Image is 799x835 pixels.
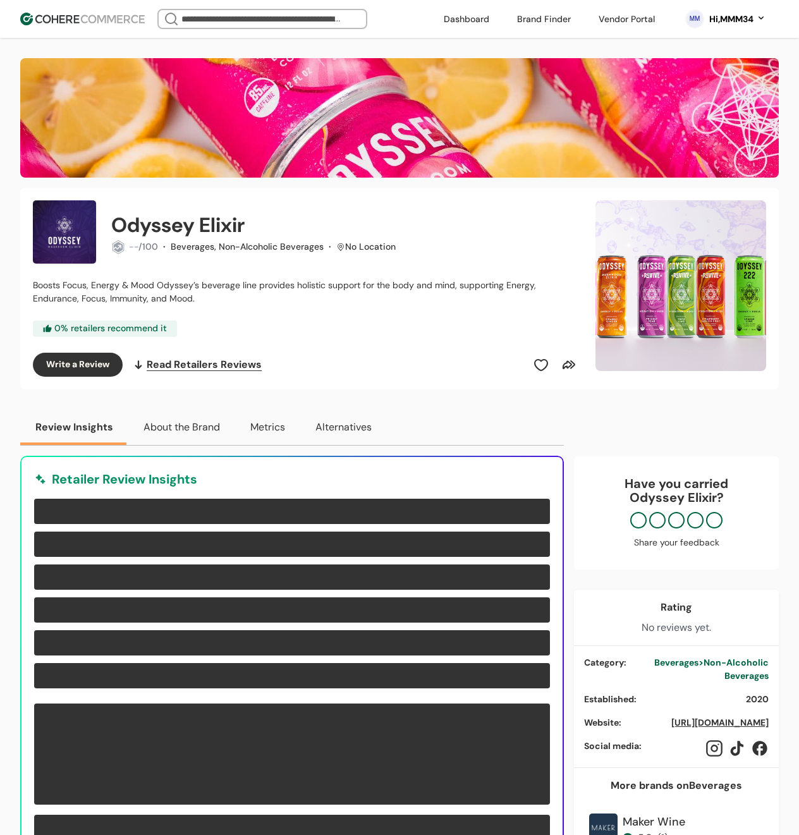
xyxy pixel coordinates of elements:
[20,13,145,25] img: Cohere Logo
[584,716,661,729] div: Website :
[685,9,704,28] svg: 0 percent
[129,241,138,252] span: --
[587,477,766,504] div: Have you carried
[584,693,736,706] div: Established :
[345,240,396,253] div: No Location
[34,470,550,489] div: Retailer Review Insights
[661,600,692,615] div: Rating
[33,279,536,304] span: Boosts Focus, Energy & Mood Odyssey’s beverage line provides holistic support for the body and mi...
[163,241,166,252] span: ·
[584,656,626,669] div: Category :
[33,320,177,337] div: 0 % retailers recommend it
[595,200,766,371] div: Carousel
[704,657,769,681] span: Non-Alcoholic Beverages
[623,814,685,831] div: Maker Wine
[329,241,331,252] span: ·
[587,536,766,549] div: Share your feedback
[138,241,158,252] span: /100
[20,410,128,445] button: Review Insights
[111,210,245,240] h2: Odyssey Elixir
[584,740,695,753] div: Social media :
[33,353,123,377] button: Write a Review
[300,410,387,445] button: Alternatives
[671,717,769,728] a: [URL][DOMAIN_NAME]
[235,410,300,445] button: Metrics
[637,656,769,683] a: Beverages>Non-Alcoholic Beverages
[709,13,766,26] button: Hi,MMM34
[147,357,262,372] span: Read Retailers Reviews
[654,657,698,668] span: Beverages
[611,778,742,793] div: More brands on Beverages
[698,657,704,668] span: >
[746,693,769,706] div: 2020
[595,200,766,371] img: Slide 0
[128,410,235,445] button: About the Brand
[709,13,753,26] div: Hi, MMM34
[20,58,779,178] img: Brand cover image
[133,353,262,377] a: Read Retailers Reviews
[642,620,711,635] div: No reviews yet.
[171,241,324,252] span: Beverages, Non-Alcoholic Beverages
[587,491,766,504] p: Odyssey Elixir ?
[33,200,96,264] img: Brand Photo
[595,200,766,371] div: Slide 1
